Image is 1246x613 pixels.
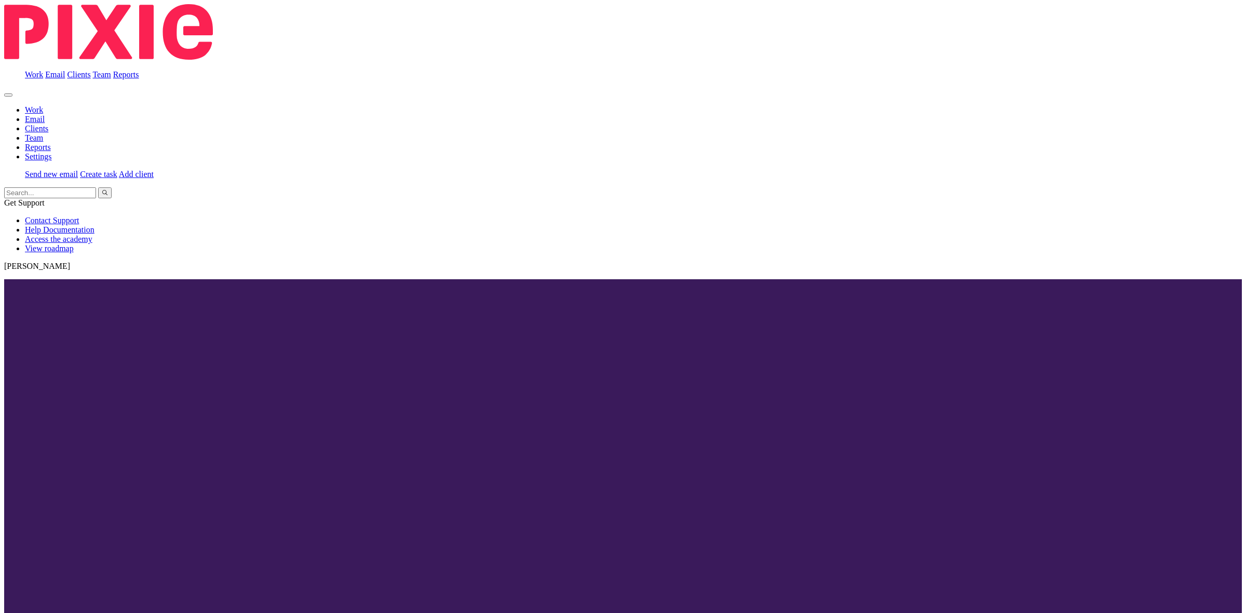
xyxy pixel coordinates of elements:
a: Send new email [25,170,78,179]
a: Clients [67,70,90,79]
input: Search [4,187,96,198]
a: Create task [80,170,117,179]
a: Add client [119,170,154,179]
a: Work [25,105,43,114]
a: Team [25,133,43,142]
a: Settings [25,152,52,161]
img: Pixie [4,4,213,60]
a: Clients [25,124,48,133]
a: Email [25,115,45,124]
a: Access the academy [25,235,92,243]
span: Get Support [4,198,45,207]
p: [PERSON_NAME] [4,262,1242,271]
a: Contact Support [25,216,79,225]
a: Email [45,70,65,79]
button: Search [98,187,112,198]
a: View roadmap [25,244,74,253]
a: Team [92,70,111,79]
a: Help Documentation [25,225,94,234]
a: Reports [113,70,139,79]
a: Work [25,70,43,79]
a: Reports [25,143,51,152]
